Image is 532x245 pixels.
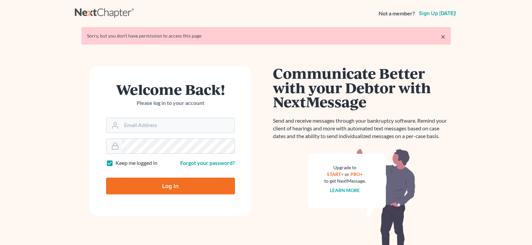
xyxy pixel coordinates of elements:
a: Sign up [DATE]! [418,11,457,16]
p: Please log in to your account [106,99,235,107]
div: to get NextMessage. [324,178,366,184]
a: START+ [327,171,344,177]
div: Upgrade to [324,164,366,171]
a: PRO+ [350,171,363,177]
span: or [345,171,349,177]
input: Email Address [122,118,235,133]
p: Send and receive messages through your bankruptcy software. Remind your client of hearings and mo... [273,117,451,140]
input: Log In [106,178,235,194]
a: Forgot your password? [180,160,235,166]
a: × [441,33,445,41]
div: Sorry, but you don't have permission to access this page [87,33,445,39]
a: Learn more [330,187,360,193]
h1: Communicate Better with your Debtor with NextMessage [273,66,451,109]
strong: Not a member? [379,10,415,17]
h1: Welcome Back! [106,82,235,97]
label: Keep me logged in [115,159,157,167]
